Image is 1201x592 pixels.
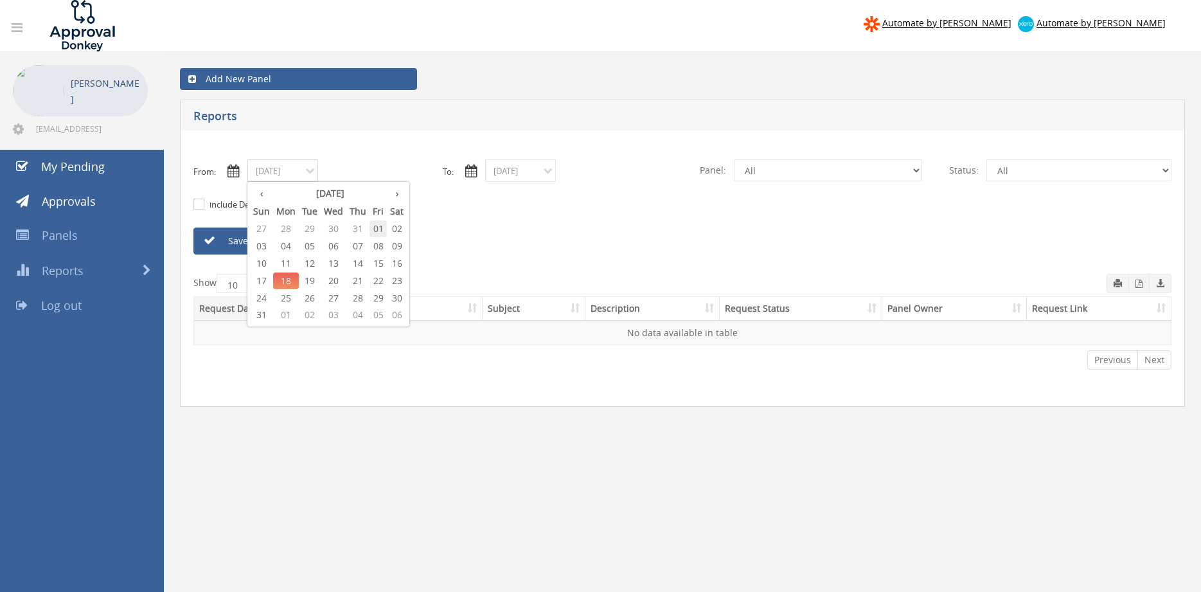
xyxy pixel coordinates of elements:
label: include Description [206,199,283,211]
th: › [387,184,407,202]
span: 21 [346,273,369,289]
span: Panel: [692,159,734,181]
span: [EMAIL_ADDRESS][DOMAIN_NAME] [36,123,145,134]
th: Description: activate to sort column ascending [585,297,720,321]
th: Tue [299,202,321,220]
span: 04 [346,307,369,323]
th: Request Date: activate to sort column descending [194,297,344,321]
td: No data available in table [194,321,1171,345]
span: 18 [273,273,299,289]
span: 27 [321,290,346,307]
span: Reports [42,263,84,278]
a: Next [1137,350,1171,370]
span: 10 [250,255,273,272]
span: 29 [299,220,321,237]
span: 05 [369,307,387,323]
span: 01 [369,220,387,237]
span: 28 [273,220,299,237]
span: 09 [387,238,407,255]
span: 16 [387,255,407,272]
span: 06 [387,307,407,323]
span: 03 [321,307,346,323]
span: 31 [250,307,273,323]
span: 27 [250,220,273,237]
th: Wed [321,202,346,220]
span: 05 [299,238,321,255]
span: 12 [299,255,321,272]
label: To: [443,166,454,178]
span: 06 [321,238,346,255]
span: 26 [299,290,321,307]
img: zapier-logomark.png [864,16,880,32]
span: 28 [346,290,369,307]
span: 08 [369,238,387,255]
th: [DATE] [273,184,387,202]
span: 20 [321,273,346,289]
span: Status: [941,159,986,181]
span: My Pending [41,159,105,174]
th: Panel Name: activate to sort column ascending [344,297,483,321]
th: Request Status: activate to sort column ascending [720,297,882,321]
th: Mon [273,202,299,220]
span: 24 [250,290,273,307]
th: Sun [250,202,273,220]
select: Showentries [217,274,265,293]
a: Save [193,228,341,255]
a: Add New Panel [180,68,417,90]
span: 07 [346,238,369,255]
span: 04 [273,238,299,255]
span: Automate by [PERSON_NAME] [1036,17,1166,29]
span: 23 [387,273,407,289]
span: 31 [346,220,369,237]
img: xero-logo.png [1018,16,1034,32]
span: 17 [250,273,273,289]
span: Panels [42,228,78,243]
span: 13 [321,255,346,272]
th: Thu [346,202,369,220]
th: Fri [369,202,387,220]
span: 15 [369,255,387,272]
label: Show entries [193,274,295,293]
span: 22 [369,273,387,289]
span: 30 [387,290,407,307]
span: Log out [41,298,82,313]
span: Approvals [42,193,96,209]
th: Request Link: activate to sort column ascending [1027,297,1171,321]
span: 02 [387,220,407,237]
span: 30 [321,220,346,237]
span: 03 [250,238,273,255]
a: Previous [1087,350,1138,370]
span: 01 [273,307,299,323]
span: Automate by [PERSON_NAME] [882,17,1011,29]
span: 25 [273,290,299,307]
label: From: [193,166,216,178]
span: 11 [273,255,299,272]
span: 19 [299,273,321,289]
th: Subject: activate to sort column ascending [483,297,585,321]
h5: Reports [193,110,880,126]
p: [PERSON_NAME] [71,75,141,107]
th: Sat [387,202,407,220]
span: 14 [346,255,369,272]
th: Panel Owner: activate to sort column ascending [882,297,1027,321]
span: 29 [369,290,387,307]
span: 02 [299,307,321,323]
th: ‹ [250,184,273,202]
